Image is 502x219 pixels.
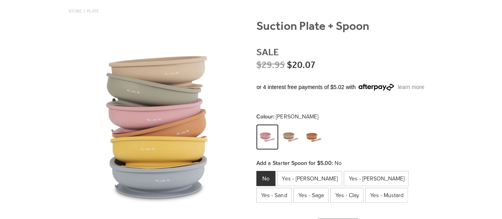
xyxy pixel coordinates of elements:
span: / [84,9,85,14]
div: Yes - [PERSON_NAME] [277,171,342,186]
span: No [334,159,343,167]
a: Store [69,8,82,14]
div: Yes - Mustard [365,188,408,203]
div: Yes - Sand [256,188,292,203]
a: learn more [398,84,424,90]
a: Plate [87,8,99,14]
div: Yes - Sage [293,188,329,203]
span: $29.95 [256,56,285,74]
div: No [256,171,275,186]
h1: Suction Plate + Spoon [256,19,433,42]
span: Colour: [256,112,276,120]
div: Yes - Clay [330,188,364,203]
span: Add a Starter Spoon for $5.00: [256,159,334,167]
span: $20.07 [287,56,315,74]
div: or 4 interest free payments of $5.02 with [256,74,433,101]
div: Yes - [PERSON_NAME] [344,171,409,186]
span: Sale [256,48,433,58]
span: [PERSON_NAME] [276,112,319,120]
